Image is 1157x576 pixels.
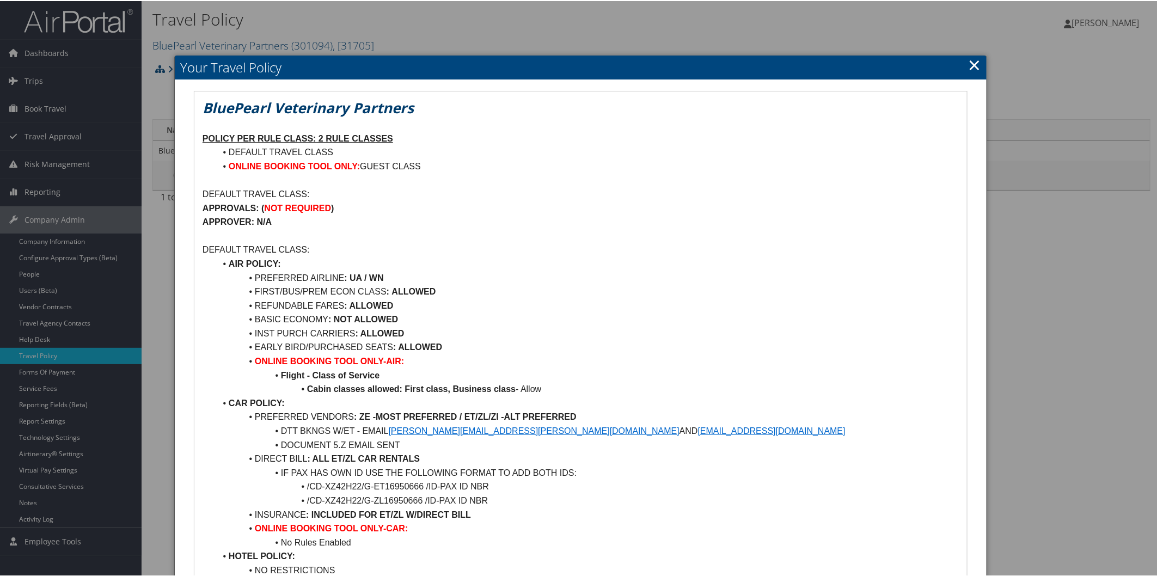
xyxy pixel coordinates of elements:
[344,272,383,281] strong: : UA / WN
[331,203,334,212] strong: )
[968,53,981,75] a: Close
[216,535,959,549] li: No Rules Enabled
[216,270,959,284] li: PREFERRED AIRLINE
[392,286,436,295] strong: ALLOWED
[216,326,959,340] li: INST PURCH CARRIERS
[229,161,360,170] strong: ONLINE BOOKING TOOL ONLY:
[216,423,959,437] li: DTT BKNGS W/ET - EMAIL AND
[255,356,404,365] strong: ONLINE BOOKING TOOL ONLY-AIR:
[698,425,846,434] a: [EMAIL_ADDRESS][DOMAIN_NAME]
[216,507,959,521] li: INSURANCE
[216,158,959,173] li: GUEST CLASS
[344,300,393,309] strong: : ALLOWED
[216,465,959,479] li: IF PAX HAS OWN ID USE THE FOLLOWING FORMAT TO ADD BOTH IDS:
[203,133,393,142] u: POLICY PER RULE CLASS: 2 RULE CLASSES
[216,284,959,298] li: FIRST/BUS/PREM ECON CLASS
[216,493,959,507] li: /CD-XZ42H22/G-ZL16950666 /ID-PAX ID NBR
[216,437,959,451] li: DOCUMENT 5.Z EMAIL SENT
[216,298,959,312] li: REFUNDABLE FARES
[264,203,331,212] strong: NOT REQUIRED
[216,451,959,465] li: DIRECT BILL
[203,97,414,117] em: BluePearl Veterinary Partners
[255,523,408,532] strong: ONLINE BOOKING TOOL ONLY-CAR:
[203,216,272,225] strong: APPROVER: N/A
[354,411,577,420] strong: : ZE -MOST PREFERRED / ET/ZL/ZI -ALT PREFERRED
[216,381,959,395] li: - Allow
[356,328,405,337] strong: : ALLOWED
[387,286,389,295] strong: :
[216,409,959,423] li: PREFERRED VENDORS
[203,203,259,212] strong: APPROVALS:
[389,425,679,434] a: [PERSON_NAME][EMAIL_ADDRESS][PERSON_NAME][DOMAIN_NAME]
[229,397,285,407] strong: CAR POLICY:
[311,509,471,518] strong: INCLUDED FOR ET/ZL W/DIRECT BILL
[307,383,516,393] strong: Cabin classes allowed: First class, Business class
[328,314,398,323] strong: : NOT ALLOWED
[216,311,959,326] li: BASIC ECONOMY
[281,370,379,379] strong: Flight - Class of Service
[229,258,281,267] strong: AIR POLICY:
[216,479,959,493] li: /CD-XZ42H22/G-ET16950666 /ID-PAX ID NBR
[306,509,309,518] strong: :
[229,550,295,560] strong: HOTEL POLICY:
[216,339,959,353] li: EARLY BIRD/PURCHASED SEATS
[308,453,420,462] strong: : ALL ET/ZL CAR RENTALS
[216,144,959,158] li: DEFAULT TRAVEL CLASS
[261,203,264,212] strong: (
[393,341,442,351] strong: : ALLOWED
[203,186,959,200] p: DEFAULT TRAVEL CLASS:
[175,54,987,78] h2: Your Travel Policy
[203,242,959,256] p: DEFAULT TRAVEL CLASS:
